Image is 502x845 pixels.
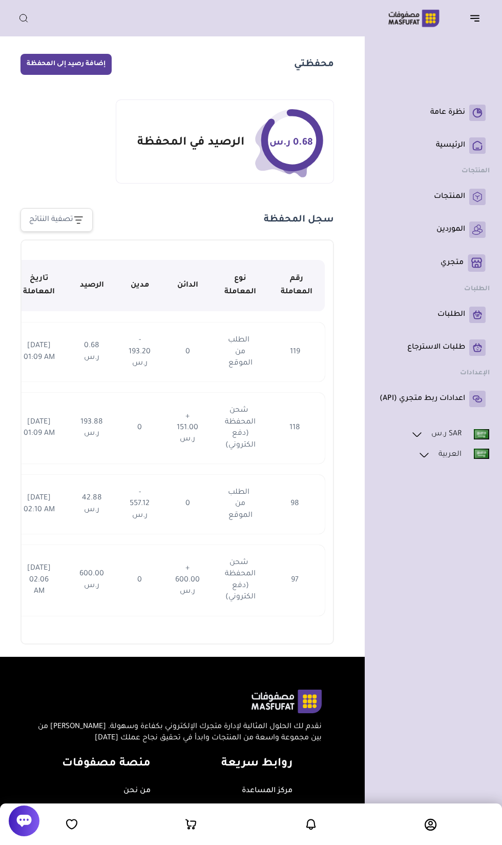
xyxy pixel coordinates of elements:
[225,559,256,601] span: شحن المحفظة (دفع الكتروني)
[436,225,465,235] p: الموردين
[460,370,490,377] strong: الإعدادات
[268,260,325,311] th: رقم المعاملة
[177,413,198,444] span: + 151.00 ر.س
[410,428,490,441] a: SAR ر.س
[381,137,486,154] a: الرئيسية
[67,260,116,311] th: الرصيد
[185,500,190,508] span: 0
[24,418,55,438] span: [DATE] 01:09 AM
[27,565,51,596] span: [DATE] 02:06 AM
[290,348,300,356] span: 119
[464,286,490,293] strong: الطلبات
[62,757,151,771] h4: منصة مصفوفات
[225,407,256,449] span: شحن المحفظة (دفع الكتروني)
[130,489,150,520] span: - 557.12 ر.س
[294,58,334,71] h1: محفظتي
[434,192,465,202] p: المنتجات
[381,8,447,28] img: Logo
[24,342,55,361] span: [DATE] 01:09 AM
[436,140,465,151] p: الرئيسية
[137,424,142,432] span: 0
[291,576,299,585] span: 97
[228,489,253,520] span: الطلب من الموقع
[381,307,486,323] a: الطلبات
[24,494,55,514] span: [DATE] 02:10 AM
[123,787,151,795] a: من نحن
[137,576,142,585] span: 0
[462,168,490,175] strong: المنتجات
[474,429,489,439] img: Eng
[381,105,486,121] a: نظرة عامة
[33,721,322,745] p: نقدم لك الحلول المثالية لإدارة متجرك الإلكتروني بكفاءة وسهولة. [PERSON_NAME] من بين مجموعة واسعة ...
[11,260,67,311] th: تاريخ المعاملة
[381,391,486,407] a: اعدادات ربط متجري (API)
[381,254,486,272] a: متجري
[212,260,268,311] th: نوع المعاملة
[381,222,486,238] a: الموردين
[29,214,73,226] div: تصفية النتائج
[437,310,465,320] p: الطلبات
[185,348,190,356] span: 0
[129,336,151,368] span: - 193.20 ر.س
[20,54,112,75] button: إضافة رصيد إلى المحفظة
[163,260,212,311] th: الدائن
[137,136,244,151] p: الرصيد في المحفظة
[264,214,334,226] h1: سجل المحفظة
[80,418,103,438] span: 193.88 ر.س
[228,336,253,368] span: الطلب من الموقع
[116,260,163,311] th: مدين
[380,394,465,404] p: اعدادات ربط متجري (API)
[82,494,102,514] span: 42.88 ر.س
[441,258,464,268] p: متجري
[242,787,292,795] a: مركز المساعدة
[84,342,99,361] span: 0.68 ر.س
[430,108,465,118] p: نظرة عامة
[289,424,300,432] span: 118
[381,339,486,356] a: طلبات الاسترجاع
[290,500,299,508] span: 98
[175,565,200,596] span: + 600.00 ر.س
[407,343,465,353] p: طلبات الاسترجاع
[381,189,486,205] a: المنتجات
[79,570,104,590] span: 600.00 ر.س
[221,757,292,771] h4: روابط سريعة
[417,448,490,461] a: العربية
